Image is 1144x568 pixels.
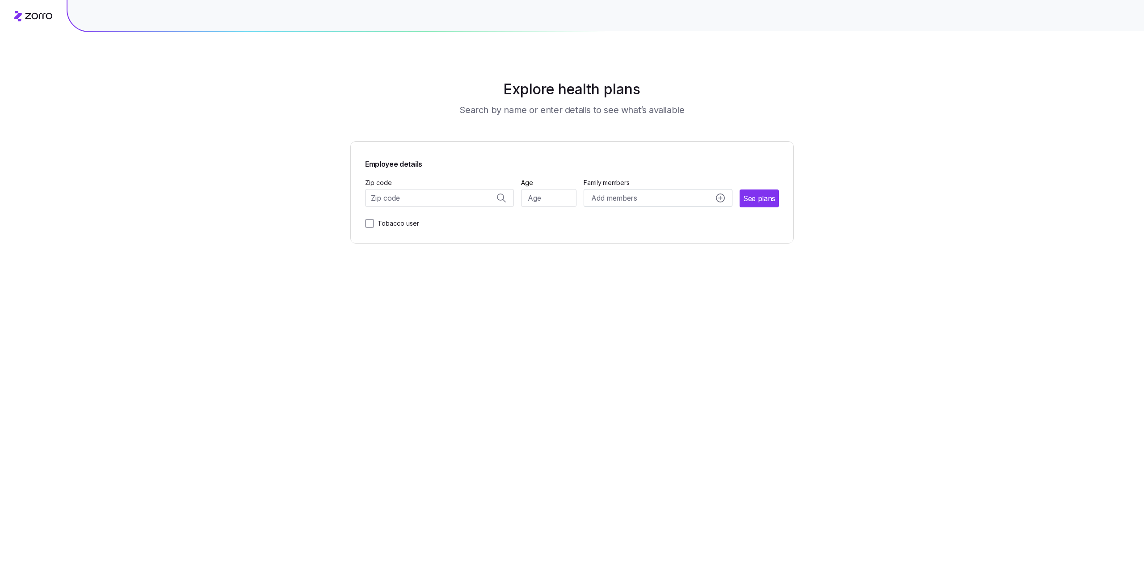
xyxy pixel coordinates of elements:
span: Employee details [365,156,422,170]
input: Age [521,189,577,207]
input: Zip code [365,189,514,207]
label: Zip code [365,178,392,188]
span: Family members [584,178,732,187]
button: Add membersadd icon [584,189,732,207]
label: Tobacco user [374,218,419,229]
h3: Search by name or enter details to see what’s available [459,104,684,116]
h1: Explore health plans [373,79,772,100]
button: See plans [740,189,779,207]
span: Add members [591,193,637,204]
label: Age [521,178,533,188]
svg: add icon [716,194,725,202]
span: See plans [743,193,775,204]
